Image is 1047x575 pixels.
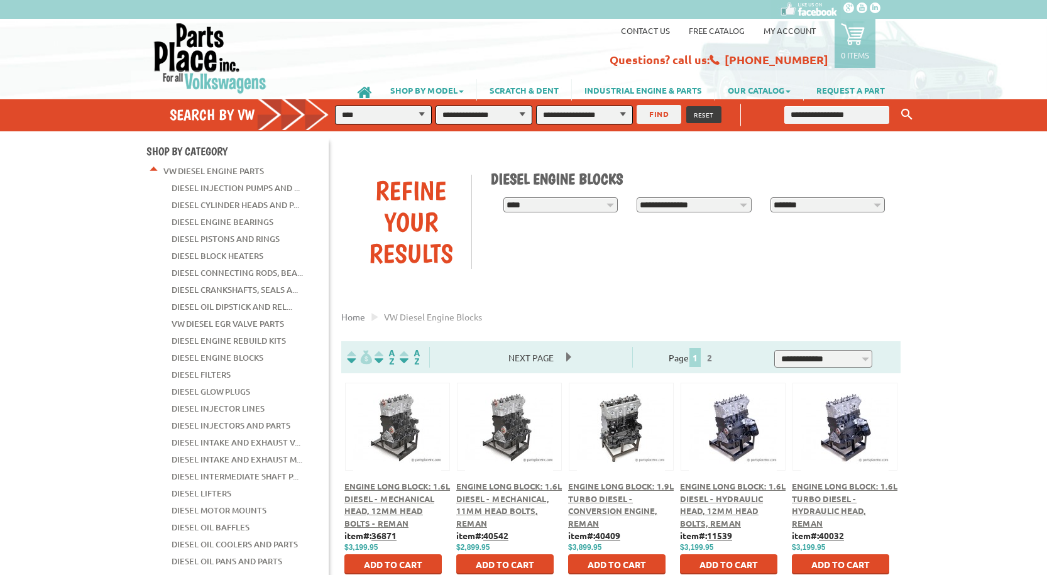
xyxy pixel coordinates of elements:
button: Add to Cart [680,554,777,574]
img: Sort by Sales Rank [397,350,422,364]
button: Add to Cart [456,554,554,574]
u: 11539 [707,530,732,541]
a: 2 [704,352,715,363]
h4: Shop By Category [146,145,329,158]
a: Diesel Oil Pans and Parts [172,553,282,569]
a: Contact us [621,25,670,36]
a: Diesel Intake and Exhaust V... [172,434,300,451]
b: item#: [456,530,508,541]
a: 0 items [835,19,875,68]
button: Add to Cart [792,554,889,574]
a: Diesel Oil Coolers and Parts [172,536,298,552]
button: Keyword Search [897,104,916,125]
a: Diesel Engine Blocks [172,349,263,366]
button: Add to Cart [568,554,666,574]
a: Diesel Crankshafts, Seals a... [172,282,298,298]
span: $2,899.95 [456,543,490,552]
a: Diesel Cylinder Heads and P... [172,197,299,213]
button: FIND [637,105,681,124]
a: Diesel Intake and Exhaust M... [172,451,302,468]
h4: Search by VW [170,106,342,124]
span: Add to Cart [699,559,758,570]
u: 36871 [371,530,397,541]
u: 40409 [595,530,620,541]
a: Diesel Injector Lines [172,400,265,417]
span: Add to Cart [588,559,646,570]
span: Add to Cart [811,559,870,570]
a: My Account [764,25,816,36]
span: VW diesel engine blocks [384,311,482,322]
a: Next Page [496,352,566,363]
a: Diesel Lifters [172,485,231,501]
span: $3,199.95 [792,543,825,552]
a: Engine Long Block: 1.6L Turbo Diesel - Hydraulic Head, Reman [792,481,897,528]
h1: Diesel Engine Blocks [491,170,892,188]
a: Free Catalog [689,25,745,36]
a: Diesel Pistons and Rings [172,231,280,247]
a: Engine Long Block: 1.9L Turbo Diesel - Conversion Engine, Reman [568,481,674,528]
a: VW Diesel EGR Valve Parts [172,315,284,332]
a: Diesel Engine Bearings [172,214,273,230]
span: Add to Cart [476,559,534,570]
a: Diesel Connecting Rods, Bea... [172,265,303,281]
a: OUR CATALOG [715,79,803,101]
a: Diesel Oil Dipstick and Rel... [172,298,292,315]
b: item#: [568,530,620,541]
u: 40542 [483,530,508,541]
span: Next Page [496,348,566,367]
img: filterpricelow.svg [347,350,372,364]
span: RESET [694,110,714,119]
img: Sort by Headline [372,350,397,364]
b: item#: [680,530,732,541]
a: INDUSTRIAL ENGINE & PARTS [572,79,715,101]
a: Diesel Glow Plugs [172,383,250,400]
a: Diesel Intermediate Shaft P... [172,468,299,485]
a: Diesel Block Heaters [172,248,263,264]
a: SCRATCH & DENT [477,79,571,101]
span: $3,899.95 [568,543,601,552]
a: VW Diesel Engine Parts [163,163,264,179]
a: Diesel Injection Pumps and ... [172,180,300,196]
a: Diesel Engine Rebuild Kits [172,332,286,349]
img: Parts Place Inc! [153,22,268,94]
a: Engine Long Block: 1.6L Diesel - Hydraulic Head, 12mm Head Bolts, Reman [680,481,786,528]
b: item#: [344,530,397,541]
a: SHOP BY MODEL [378,79,476,101]
span: Add to Cart [364,559,422,570]
span: 1 [689,348,701,367]
span: $3,199.95 [344,543,378,552]
u: 40032 [819,530,844,541]
div: Refine Your Results [351,175,471,269]
button: RESET [686,106,721,123]
a: Diesel Oil Baffles [172,519,249,535]
span: $3,199.95 [680,543,713,552]
a: Diesel Motor Mounts [172,502,266,518]
a: Engine Long Block: 1.6L Diesel - Mechanical Head, 12mm Head Bolts - Reman [344,481,450,528]
a: Engine Long Block: 1.6L Diesel - Mechanical, 11mm Head Bolts, Reman [456,481,562,528]
b: item#: [792,530,844,541]
button: Add to Cart [344,554,442,574]
a: Diesel Filters [172,366,231,383]
a: Diesel Injectors and Parts [172,417,290,434]
p: 0 items [841,50,869,60]
div: Page [632,347,752,368]
a: Home [341,311,365,322]
a: REQUEST A PART [804,79,897,101]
